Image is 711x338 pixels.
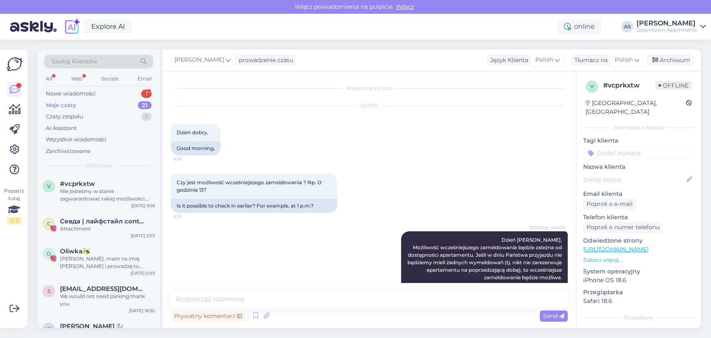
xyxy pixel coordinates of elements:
div: All [44,73,54,84]
div: [DATE] 18:30 [129,308,155,314]
img: explore-ai [63,18,81,35]
span: W [46,325,52,332]
div: [DATE] 9:56 [131,203,155,209]
span: [PERSON_NAME] [529,225,565,231]
div: online [557,19,601,34]
a: Explore AI [84,20,132,34]
div: prowadzenie czatu [235,56,293,65]
div: [GEOGRAPHIC_DATA], [GEOGRAPHIC_DATA] [586,99,686,116]
span: Czy jest możliwość wcześniejszego zameldowania ? Np. O godzinie 13? [177,179,323,193]
div: Nowe wiadomości [46,90,96,98]
div: Nie jesteśmy w stanie zagwarantować takiej możliwości. Jeśli apartament będzie wcześniej gotowy, ... [60,188,155,203]
div: Moje czaty [46,101,76,110]
span: 9:38 [173,156,205,162]
div: 1 [141,113,152,121]
div: Rozpoczął się czat [171,85,568,92]
span: 9:38 [173,213,205,220]
div: 21 [138,101,152,110]
span: Polish [535,55,553,65]
div: 1 [141,90,152,98]
span: O [47,250,51,257]
div: Good morning, [171,141,221,155]
span: [PERSON_NAME] [175,55,224,65]
div: Is it possible to check in earlier? For example, at 1 p.m.? [171,199,337,213]
div: Downtown Apartments [636,27,697,33]
span: Offline [655,81,692,90]
div: [PERSON_NAME], mam na imię [PERSON_NAME] i prowadzę to konto od jakiegoś czasu. W ostatnich mięsa... [60,255,155,270]
div: # vcprkxtw [603,80,655,90]
div: Poproś o e-mail [583,198,636,210]
div: Attachment [60,225,155,233]
div: Prywatny komentarz [171,310,245,322]
span: Севда | лайфстайл content | Warsaw [60,218,147,225]
span: v [47,183,50,189]
span: Dzień dobry, [177,129,208,135]
div: Dodatkowy [583,314,694,321]
p: Zobacz więcej ... [583,256,694,264]
span: S [47,288,50,294]
input: Dodaj nazwę [584,175,685,184]
span: Oliwka🫒 [60,248,90,255]
p: iPhone OS 18.6 [583,276,694,285]
span: Moje czaty [85,162,112,169]
p: Nazwa klienta [583,163,694,171]
span: v [590,83,594,90]
div: AS [621,21,633,33]
p: Telefon klienta [583,213,694,222]
div: Zarchiwizowane [46,147,90,155]
p: Email klienta [583,190,694,198]
div: Popatrz tutaj [7,187,22,225]
span: Salsokol@aol.com [60,285,147,293]
div: We would not need parking thank you [60,293,155,308]
span: Włącz [394,3,417,10]
span: Wiktoria Łukiewska 🦭 [60,323,124,330]
span: Szukaj klientów [52,57,97,66]
div: 2 / 3 [7,217,22,225]
img: Askly Logo [7,56,22,72]
p: Tagi klienta [583,136,694,145]
div: [PERSON_NAME] [636,20,697,27]
div: Informacje o kliencie [583,124,694,131]
a: [PERSON_NAME]Downtown Apartments [636,20,706,33]
p: System operacyjny [583,267,694,276]
p: Przeglądarka [583,288,694,297]
div: Web [70,73,84,84]
p: Notatki [583,326,694,335]
div: [DATE] [171,102,568,110]
div: [DATE] 2:03 [131,233,155,239]
div: Tłumacz na [571,56,608,65]
input: Dodać etykietę [583,147,694,159]
a: [URL][DOMAIN_NAME] [583,245,649,253]
span: С [47,220,51,227]
div: Poproś o numer telefonu [583,222,663,233]
div: Archiwum [647,55,694,66]
span: Polish [615,55,633,65]
div: [DATE] 0:03 [130,270,155,276]
div: Czaty zespołu [46,113,83,121]
span: #vcprkxtw [60,180,95,188]
div: Socials [100,73,120,84]
div: AI Assistant [46,124,77,133]
p: Odwiedzone strony [583,236,694,245]
p: Safari 18.6 [583,297,694,305]
div: Wszystkie wiadomości [46,135,107,144]
span: Send [543,312,564,320]
div: Język Klienta [487,56,528,65]
div: Email [136,73,153,84]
